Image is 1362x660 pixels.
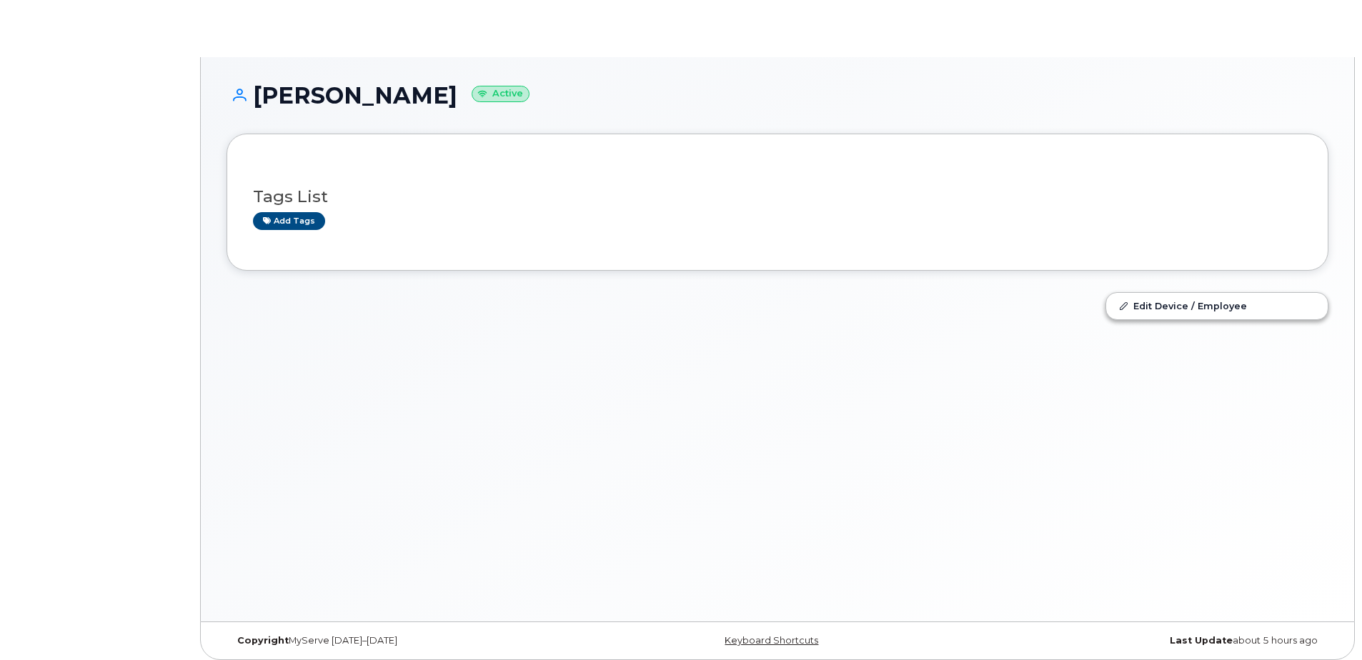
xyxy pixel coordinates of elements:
strong: Copyright [237,635,289,646]
a: Edit Device / Employee [1106,293,1328,319]
a: Add tags [253,212,325,230]
h3: Tags List [253,188,1302,206]
small: Active [472,86,530,102]
div: about 5 hours ago [961,635,1328,646]
div: MyServe [DATE]–[DATE] [227,635,594,646]
h1: [PERSON_NAME] [227,83,1328,108]
a: Keyboard Shortcuts [725,635,818,646]
strong: Last Update [1170,635,1233,646]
